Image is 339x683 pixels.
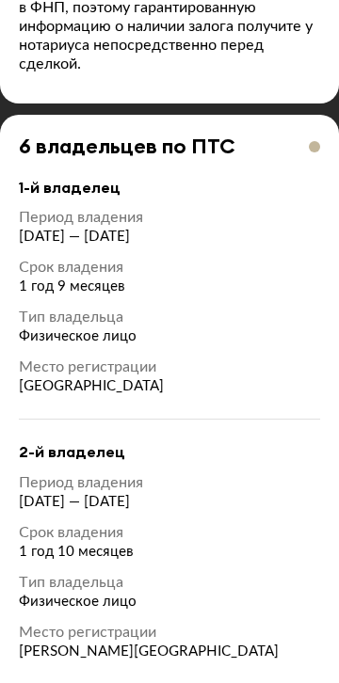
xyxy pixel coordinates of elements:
dt: Тип владельца [19,308,316,326]
span: [GEOGRAPHIC_DATA] [19,379,164,393]
h3: 6 владельцев по ПТС [19,134,235,158]
dt: Период владения [19,473,316,492]
span: Физическое лицо [19,595,137,609]
span: Физическое лицо [19,329,137,343]
h4: 1-й владелец [19,178,320,198]
dt: Период владения [19,208,316,227]
dt: Срок владения [19,523,316,542]
span: 1 год 10 месяцев [19,545,134,559]
dt: Место регистрации [19,357,316,376]
span: [DATE] — [DATE] [19,495,130,509]
span: [PERSON_NAME][GEOGRAPHIC_DATA] [19,644,279,659]
dt: Срок владения [19,258,316,277]
span: [DATE] — [DATE] [19,230,130,244]
dt: Место регистрации [19,623,316,642]
dt: Тип владельца [19,573,316,592]
h4: 2-й владелец [19,442,320,462]
span: 1 год 9 месяцев [19,279,125,294]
